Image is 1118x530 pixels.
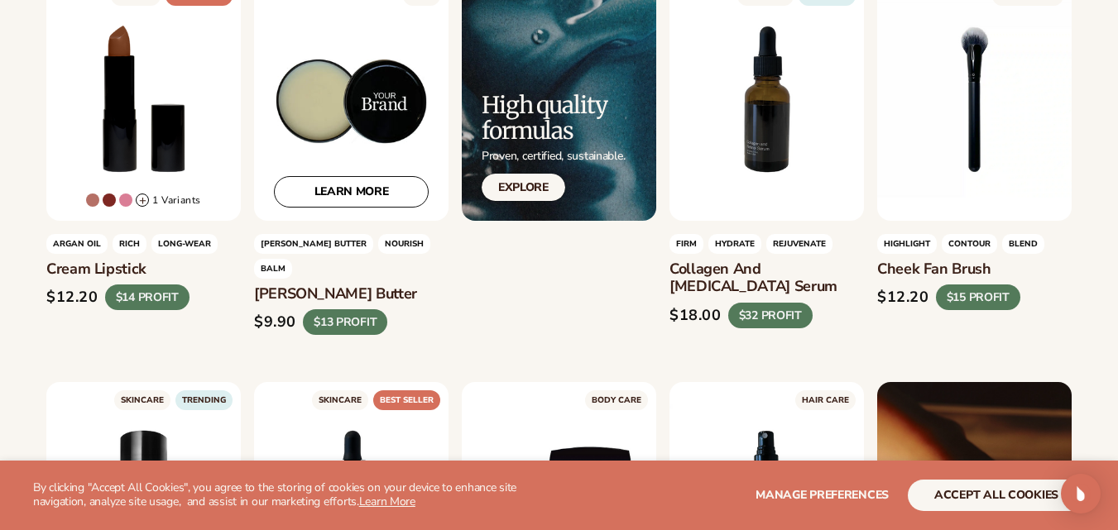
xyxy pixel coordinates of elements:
[728,303,813,328] div: $32 PROFIT
[151,234,218,254] span: LONG-WEAR
[936,285,1020,311] div: $15 PROFIT
[482,174,565,201] a: Explore
[46,289,98,307] div: $12.20
[46,260,241,279] h3: Cream Lipstick
[482,93,656,144] h2: High quality formulas
[105,285,190,311] div: $14 PROFIT
[359,494,415,509] a: Learn More
[669,234,703,254] span: firm
[908,480,1085,511] button: accept all cookies
[274,176,429,208] a: LEARN MORE
[669,307,722,325] div: $18.00
[877,234,937,254] span: highlight
[33,481,552,509] p: By clicking "Accept All Cookies", you agree to the storing of cookies on your device to enhance s...
[46,234,108,254] span: Argan oil
[254,313,296,332] div: $9.90
[482,149,656,164] p: Proven, certified, sustainable.
[378,234,430,254] span: nourish
[877,260,1072,279] h3: Cheek fan brush
[708,234,761,254] span: HYDRATE
[113,234,146,254] span: rich
[756,480,889,511] button: Manage preferences
[1061,474,1101,513] div: Open Intercom Messenger
[254,285,449,303] h3: [PERSON_NAME] butter
[303,310,387,336] div: $13 PROFIT
[669,260,864,296] h3: Collagen and [MEDICAL_DATA] serum
[877,289,929,307] div: $12.20
[1002,234,1044,254] span: blend
[756,487,889,503] span: Manage preferences
[254,259,292,279] span: balm
[766,234,833,254] span: rejuvenate
[254,234,373,254] span: [PERSON_NAME] butter
[942,234,997,254] span: contour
